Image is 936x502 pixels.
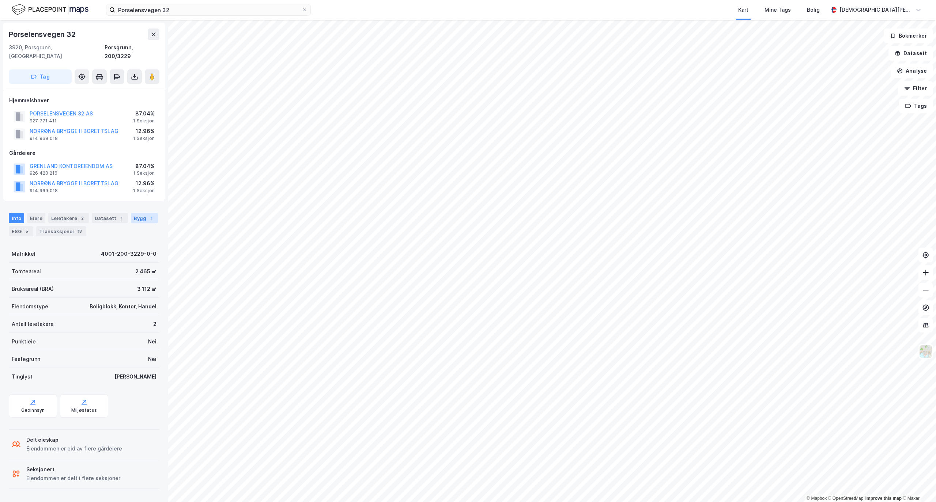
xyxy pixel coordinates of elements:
[888,46,933,61] button: Datasett
[76,228,83,235] div: 18
[891,64,933,78] button: Analyse
[899,99,933,113] button: Tags
[30,170,57,176] div: 926 420 216
[36,226,86,236] div: Transaksjoner
[48,213,89,223] div: Leietakere
[133,118,155,124] div: 1 Seksjon
[133,170,155,176] div: 1 Seksjon
[12,3,88,16] img: logo.f888ab2527a4732fd821a326f86c7f29.svg
[9,226,33,236] div: ESG
[12,285,54,293] div: Bruksareal (BRA)
[133,136,155,141] div: 1 Seksjon
[12,320,54,328] div: Antall leietakere
[899,467,936,502] iframe: Chat Widget
[115,4,302,15] input: Søk på adresse, matrikkel, gårdeiere, leietakere eller personer
[12,355,40,364] div: Festegrunn
[9,69,72,84] button: Tag
[9,43,105,61] div: 3920, Porsgrunn, [GEOGRAPHIC_DATA]
[135,267,156,276] div: 2 465 ㎡
[148,355,156,364] div: Nei
[118,214,125,222] div: 1
[9,96,159,105] div: Hjemmelshaver
[12,372,33,381] div: Tinglyst
[30,118,57,124] div: 927 771 411
[807,5,820,14] div: Bolig
[26,474,120,483] div: Eiendommen er delt i flere seksjoner
[131,213,158,223] div: Bygg
[137,285,156,293] div: 3 112 ㎡
[738,5,748,14] div: Kart
[865,496,902,501] a: Improve this map
[828,496,864,501] a: OpenStreetMap
[133,109,155,118] div: 87.04%
[807,496,827,501] a: Mapbox
[105,43,159,61] div: Porsgrunn, 200/3229
[9,28,77,40] div: Porselensvegen 32
[884,28,933,43] button: Bokmerker
[90,302,156,311] div: Boligblokk, Kontor, Handel
[899,467,936,502] div: Kontrollprogram for chat
[9,213,24,223] div: Info
[101,250,156,258] div: 4001-200-3229-0-0
[839,5,913,14] div: [DEMOGRAPHIC_DATA][PERSON_NAME]
[919,345,933,358] img: Z
[12,302,48,311] div: Eiendomstype
[133,188,155,194] div: 1 Seksjon
[26,465,120,474] div: Seksjonert
[92,213,128,223] div: Datasett
[765,5,791,14] div: Mine Tags
[27,213,45,223] div: Eiere
[23,228,30,235] div: 5
[114,372,156,381] div: [PERSON_NAME]
[79,214,86,222] div: 2
[12,250,35,258] div: Matrikkel
[898,81,933,96] button: Filter
[12,337,36,346] div: Punktleie
[148,337,156,346] div: Nei
[153,320,156,328] div: 2
[26,436,122,444] div: Delt eieskap
[133,162,155,171] div: 87.04%
[9,149,159,157] div: Gårdeiere
[148,214,155,222] div: 1
[133,179,155,188] div: 12.96%
[30,136,58,141] div: 914 969 018
[133,127,155,136] div: 12.96%
[30,188,58,194] div: 914 969 018
[26,444,122,453] div: Eiendommen er eid av flere gårdeiere
[71,407,97,413] div: Miljøstatus
[21,407,45,413] div: Geoinnsyn
[12,267,41,276] div: Tomteareal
